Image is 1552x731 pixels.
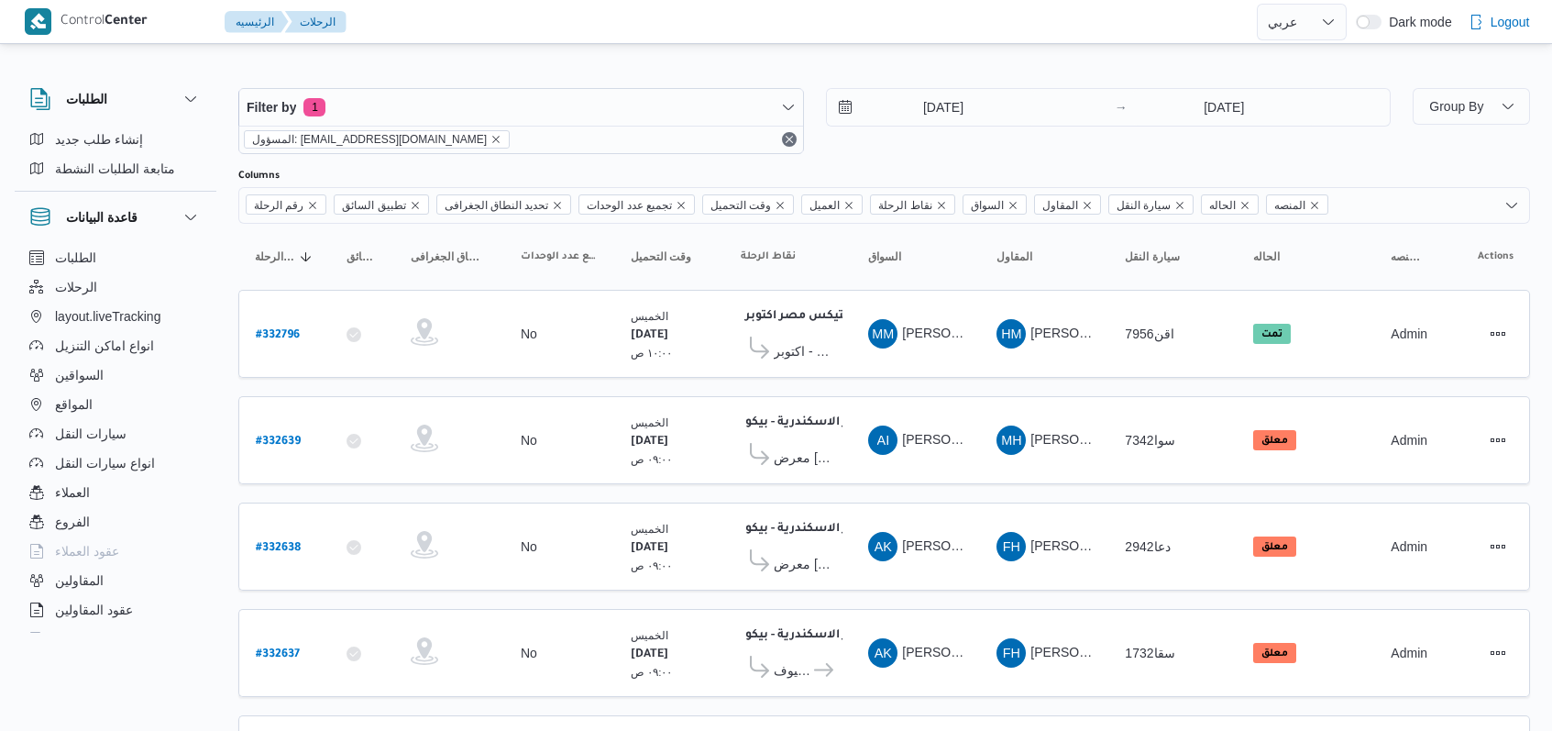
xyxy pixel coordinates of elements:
[1003,638,1020,668] span: FH
[631,523,668,535] small: الخميس
[861,242,971,271] button: السواق
[1491,11,1530,33] span: Logout
[55,628,131,650] span: اجهزة التليفون
[1125,327,1173,341] span: اقن7956
[22,566,209,595] button: المقاولين
[1391,327,1427,341] span: Admin
[55,540,119,562] span: عقود العملاء
[1391,646,1427,660] span: Admin
[902,538,1048,553] span: [PERSON_NAME][DATE]
[631,329,668,342] b: [DATE]
[55,305,160,327] span: layout.liveTracking
[55,128,143,150] span: إنشاء طلب جديد
[996,638,1026,668] div: Ftha Hassan Jlal Abo Alhassan Shrkah Trabo
[745,523,933,536] b: مخزن فرونت دور الاسكندرية - بيكو
[22,243,209,272] button: الطلبات
[15,243,216,640] div: قاعدة البيانات
[631,310,668,322] small: الخميس
[996,319,1026,349] div: Hana Mjada Rais Ahmad
[1115,101,1128,114] div: →
[256,535,301,559] a: #332638
[1261,648,1288,659] b: معلق
[870,194,954,215] span: نقاط الرحلة
[1429,99,1483,114] span: Group By
[1003,532,1020,561] span: FH
[248,242,321,271] button: رقم الرحلةSorted in descending order
[631,629,668,641] small: الخميس
[55,482,90,504] span: العملاء
[774,553,835,575] span: معرض [PERSON_NAME] - بلطيم [GEOGRAPHIC_DATA]
[741,249,796,264] span: نقاط الرحلة
[1246,242,1365,271] button: الحاله
[631,436,668,449] b: [DATE]
[1030,538,1167,553] span: [PERSON_NAME]ه تربو
[963,194,1027,215] span: السواق
[246,194,326,215] span: رقم الرحلة
[843,200,854,211] button: Remove العميل from selection in this group
[1413,88,1530,125] button: Group By
[247,96,296,118] span: Filter by
[872,319,894,349] span: MM
[774,340,835,362] span: مصنع بونجورنو لوجستيك - اكتوبر
[996,532,1026,561] div: Ftha Hassan Jlal Abo Alhassan Shrkah Trabo
[55,393,93,415] span: المواقع
[774,447,835,469] span: معرض [PERSON_NAME] - دمياط
[971,195,1004,216] span: السواق
[521,326,537,342] div: No
[809,195,840,216] span: العميل
[623,242,715,271] button: وقت التحميل
[587,195,672,216] span: تجميع عدد الوحدات
[868,319,897,349] div: Muhammad Marawan Diab
[22,507,209,537] button: الفروع
[631,453,673,465] small: ٠٩:٠٠ ص
[303,98,325,116] span: 1 active filters
[1253,643,1296,663] span: معلق
[29,206,202,228] button: قاعدة البيانات
[22,360,209,390] button: السواقين
[989,242,1099,271] button: المقاول
[878,195,931,216] span: نقاط الرحلة
[22,302,209,331] button: layout.liveTracking
[1261,542,1288,553] b: معلق
[631,666,673,678] small: ٠٩:٠٠ ص
[1309,200,1320,211] button: Remove المنصه from selection in this group
[255,249,295,264] span: رقم الرحلة; Sorted in descending order
[1383,242,1429,271] button: المنصه
[55,452,155,474] span: انواع سيارات النقل
[1082,200,1093,211] button: Remove المقاول from selection in this group
[22,625,209,654] button: اجهزة التليفون
[403,242,495,271] button: تحديد النطاق الجغرافى
[22,449,209,478] button: انواع سيارات النقل
[1001,319,1021,349] span: HM
[631,542,668,555] b: [DATE]
[1391,433,1427,448] span: Admin
[55,364,104,386] span: السواقين
[22,595,209,625] button: عقود المقاولين
[254,195,303,216] span: رقم الرحلة
[252,131,487,148] span: المسؤول: [EMAIL_ADDRESS][DOMAIN_NAME]
[1007,200,1018,211] button: Remove السواق from selection in this group
[631,559,673,571] small: ٠٩:٠٠ ص
[710,195,771,216] span: وقت التحميل
[902,645,1197,659] span: [PERSON_NAME][DATE] [PERSON_NAME][DATE]
[105,15,148,29] b: Center
[775,200,786,211] button: Remove وقت التحميل from selection in this group
[225,11,289,33] button: الرئيسيه
[307,200,318,211] button: Remove رقم الرحلة from selection in this group
[339,242,385,271] button: تطبيق السائق
[1201,194,1259,215] span: الحاله
[256,436,301,449] b: # 332639
[745,310,920,323] b: اجيليتى لوجيستيكس مصر اكتوبر
[702,194,794,215] span: وقت التحميل
[778,128,800,150] button: Remove
[1108,194,1194,215] span: سيارة النقل
[256,542,301,555] b: # 332638
[521,538,537,555] div: No
[827,89,1035,126] input: Press the down key to open a popover containing a calendar.
[631,648,668,661] b: [DATE]
[1253,324,1291,344] span: تمت
[1253,430,1296,450] span: معلق
[1483,638,1513,668] button: Actions
[22,331,209,360] button: انواع اماكن التنزيل
[868,638,897,668] div: Ahmad Khamais Athman Khamais Mbark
